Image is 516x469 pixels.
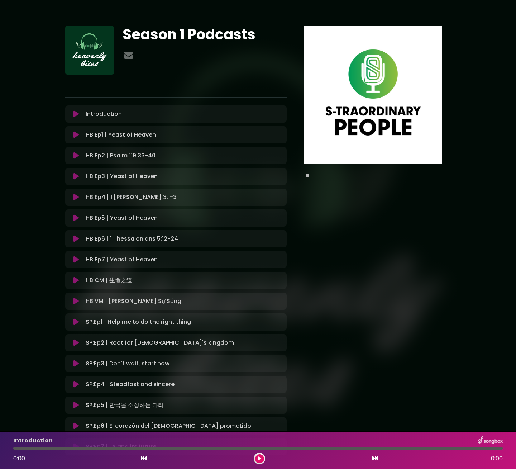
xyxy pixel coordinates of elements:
span: 0:00 [13,454,25,463]
p: HB:Ep6 | 1 Thessalonians 5:12-24 [86,234,178,243]
p: HB:Ep3 | Yeast of Heaven [86,172,158,181]
p: Introduction [86,110,122,118]
p: SP:Ep2 | Root for [DEMOGRAPHIC_DATA]'s kingdom [86,338,234,347]
p: HB:Ep7 | Yeast of Heaven [86,255,158,264]
span: 0:00 [491,454,503,463]
img: songbox-logo-white.png [478,436,503,445]
p: HB:Ep1 | Yeast of Heaven [86,131,156,139]
p: HB:VM | [PERSON_NAME] Sự Sống [86,297,181,305]
p: SP:Ep3 | Don't wait, start now [86,359,169,368]
p: SP:Ep6 | El corazón del [DEMOGRAPHIC_DATA] prometido [86,422,251,430]
h1: Season 1 Podcasts [123,26,286,43]
p: HB:Ep5 | Yeast of Heaven [86,214,158,222]
img: oF9saMDWSfSExLqAZRGk [65,26,114,75]
p: SP:Ep4 | Steadfast and sincere [86,380,175,389]
p: HB:Ep2 | Psalm 119:33-40 [86,151,156,160]
p: Introduction [13,436,53,445]
p: SP:Ep1 | Help me to do the right thing [86,318,191,326]
p: HB:Ep4 | 1 [PERSON_NAME] 3:1-3 [86,193,177,202]
img: Main Media [304,26,442,164]
p: SP:Ep5 | 만국을 소성하는 다리 [86,401,164,409]
p: HB:CM | 生命之道 [86,276,132,285]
